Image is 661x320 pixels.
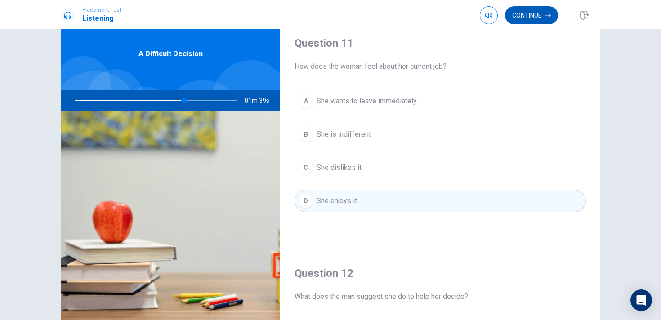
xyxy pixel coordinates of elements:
[317,96,417,107] span: She wants to leave immediately
[295,156,586,179] button: CShe dislikes it
[295,36,586,50] h4: Question 11
[295,61,586,72] span: How does the woman feel about her current job?
[245,90,277,111] span: 01m 39s
[317,129,371,140] span: She is indifferent
[299,127,313,142] div: B
[299,94,313,108] div: A
[82,7,121,13] span: Placement Test
[505,6,558,24] button: Continue
[295,266,586,280] h4: Question 12
[295,90,586,112] button: AShe wants to leave immediately
[630,289,652,311] div: Open Intercom Messenger
[295,291,586,302] span: What does the man suggest she do to help her decide?
[317,162,362,173] span: She dislikes it
[138,49,203,59] span: A Difficult Decision
[295,190,586,212] button: DShe enjoys it
[295,123,586,146] button: BShe is indifferent
[299,160,313,175] div: C
[82,13,121,24] h1: Listening
[317,196,357,206] span: She enjoys it
[299,194,313,208] div: D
